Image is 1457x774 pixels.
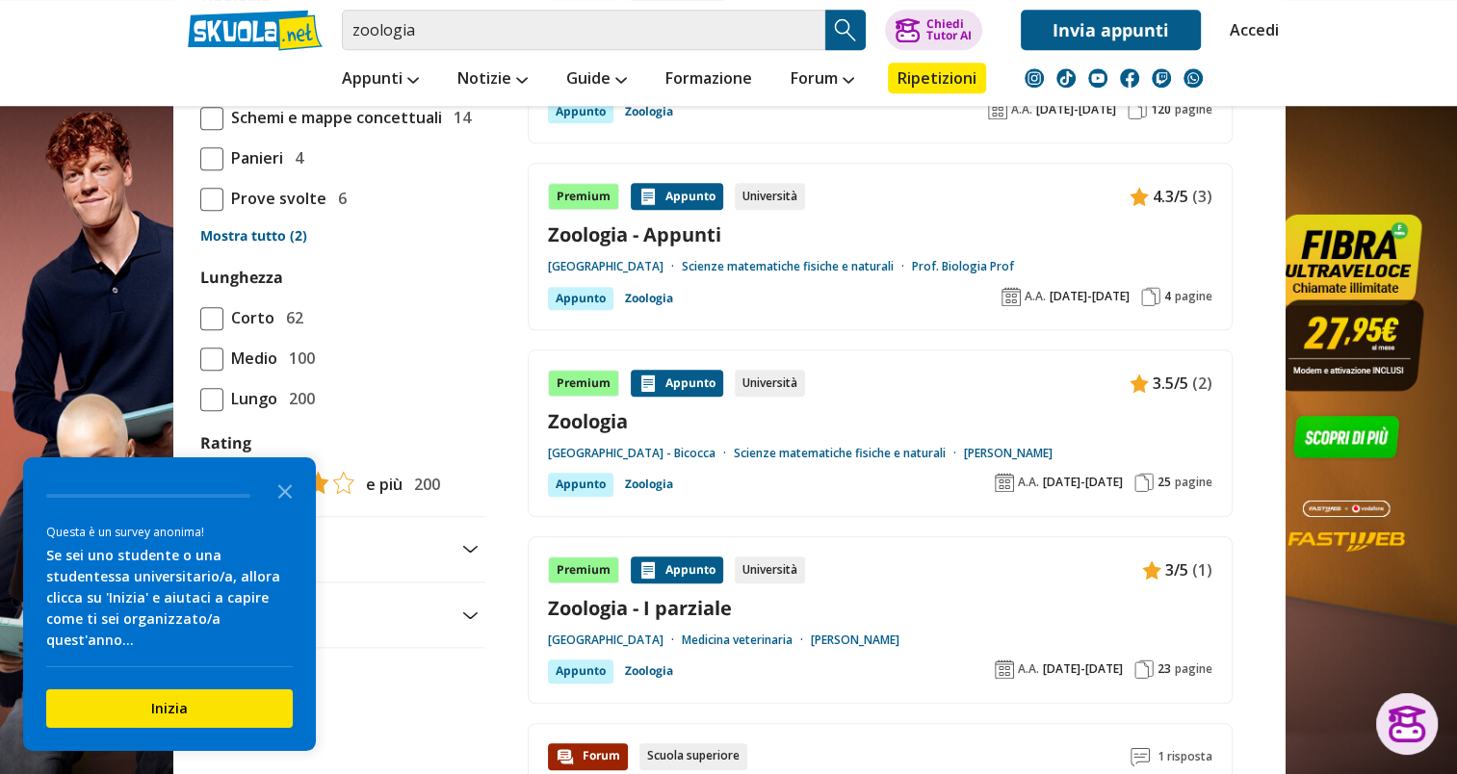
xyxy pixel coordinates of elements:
span: (3) [1192,184,1212,209]
img: Appunti contenuto [638,374,658,393]
span: 4 [287,145,303,170]
a: Notizie [453,63,533,97]
button: ChiediTutor AI [885,10,982,50]
span: A.A. [1018,475,1039,490]
div: Chiedi Tutor AI [925,18,971,41]
span: [DATE]-[DATE] [1043,475,1123,490]
a: Zoologia [625,473,673,496]
a: [GEOGRAPHIC_DATA] [548,259,682,274]
a: Mostra tutto (2) [200,226,478,245]
img: WhatsApp [1184,68,1203,88]
span: Panieri [223,145,283,170]
img: Appunti contenuto [1142,560,1161,580]
a: Zoologia - Appunti [548,221,1212,247]
div: Università [735,556,805,583]
div: Appunto [631,183,723,210]
a: Ripetizioni [888,63,986,93]
span: 100 [281,346,315,371]
span: 200 [406,472,440,497]
a: Formazione [661,63,757,97]
label: Lunghezza [200,267,283,288]
img: Pagine [1141,287,1160,306]
a: [PERSON_NAME] [964,446,1053,461]
a: [GEOGRAPHIC_DATA] - Bicocca [548,446,734,461]
img: Pagine [1134,473,1154,492]
button: Close the survey [266,471,304,509]
div: Università [735,183,805,210]
img: Commenti lettura [1131,747,1150,766]
span: 120 [1151,102,1171,117]
img: Anno accademico [995,659,1014,679]
a: [GEOGRAPHIC_DATA] [548,632,682,648]
a: Zoologia [625,100,673,123]
a: Medicina veterinaria [682,632,811,648]
a: Zoologia [625,287,673,310]
span: [DATE]-[DATE] [1043,661,1123,677]
img: Appunti contenuto [638,187,658,206]
span: [DATE]-[DATE] [1050,289,1130,304]
span: 62 [278,305,303,330]
a: [PERSON_NAME] [811,632,899,648]
a: Forum [786,63,859,97]
span: Schemi e mappe concettuali [223,105,442,130]
a: Zoologia - I parziale [548,595,1212,621]
a: Prof. Biologia Prof [912,259,1014,274]
span: (2) [1192,371,1212,396]
img: twitch [1152,68,1171,88]
span: pagine [1175,102,1212,117]
img: tiktok [1056,68,1076,88]
span: Medio [223,346,277,371]
span: [DATE]-[DATE] [1036,102,1116,117]
div: Questa è un survey anonima! [46,523,293,541]
img: Apri e chiudi sezione [462,611,478,619]
span: Lungo [223,386,277,411]
span: 23 [1158,661,1171,677]
img: Appunti contenuto [1130,187,1149,206]
div: Appunto [548,287,613,310]
label: Rating [200,430,478,455]
a: Accedi [1230,10,1270,50]
span: 200 [281,386,315,411]
span: (1) [1192,557,1212,582]
img: Anno accademico [995,473,1014,492]
div: Forum [548,743,628,770]
span: pagine [1175,289,1212,304]
img: Pagine [1128,100,1147,119]
a: Zoologia [548,408,1212,434]
a: Invia appunti [1021,10,1201,50]
span: Prove svolte [223,186,326,211]
span: A.A. [1011,102,1032,117]
span: Corto [223,305,274,330]
img: Cerca appunti, riassunti o versioni [831,15,860,44]
div: Survey [23,457,316,751]
a: Appunti [337,63,424,97]
div: Università [735,370,805,397]
img: youtube [1088,68,1107,88]
img: Anno accademico [1002,287,1021,306]
div: Appunto [548,659,613,683]
img: Appunti contenuto [638,560,658,580]
img: Forum contenuto [556,747,575,766]
div: Scuola superiore [639,743,747,770]
button: Search Button [825,10,866,50]
img: Anno accademico [988,100,1007,119]
div: Appunto [631,370,723,397]
span: e più [358,472,403,497]
img: Appunti contenuto [1130,374,1149,393]
div: Premium [548,370,619,397]
img: instagram [1025,68,1044,88]
span: 4 [1164,289,1171,304]
span: pagine [1175,661,1212,677]
div: Appunto [631,556,723,583]
img: facebook [1120,68,1139,88]
button: Inizia [46,689,293,728]
div: Appunto [548,100,613,123]
span: A.A. [1025,289,1046,304]
span: 25 [1158,475,1171,490]
span: A.A. [1018,661,1039,677]
span: pagine [1175,475,1212,490]
span: 3/5 [1165,557,1188,582]
a: Zoologia [625,659,673,683]
div: Appunto [548,473,613,496]
a: Scienze matematiche fisiche e naturali [682,259,912,274]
